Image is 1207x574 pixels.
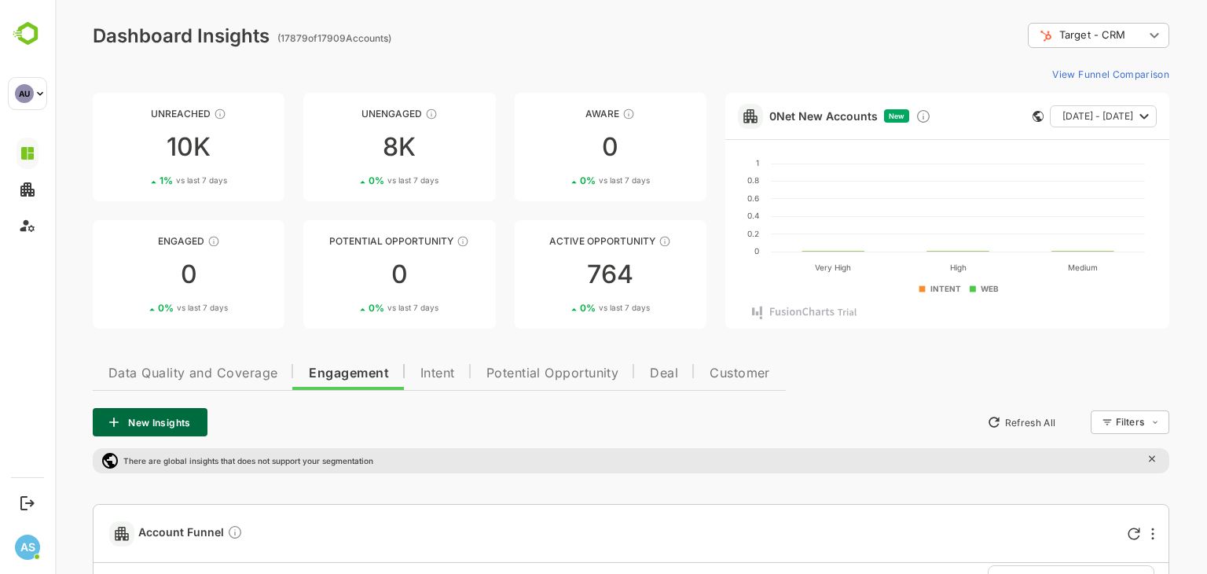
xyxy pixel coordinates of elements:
div: Compare Funnel to any previous dates, and click on any plot in the current funnel to view the det... [172,524,188,543]
div: 0 % [525,175,595,186]
div: Unreached [38,108,229,120]
text: 1 [701,158,704,167]
div: 0 % [103,302,173,314]
div: Target - CRM [984,28,1089,42]
a: UnreachedThese accounts have not been engaged with for a defined time period10K1%vs last 7 days [38,93,229,201]
div: 0 % [525,302,595,314]
div: Dashboard Insights [38,24,215,47]
div: Filters [1061,416,1089,428]
div: 10K [38,134,229,160]
text: Very High [760,263,796,273]
span: vs last 7 days [122,302,173,314]
button: Refresh All [925,410,1007,435]
span: [DATE] - [DATE] [1007,106,1078,127]
text: Medium [1012,263,1042,272]
span: Data Quality and Coverage [53,367,222,380]
button: Logout [17,492,38,513]
div: 0 [38,262,229,287]
div: Active Opportunity [460,235,651,247]
a: Active OpportunityThese accounts have open opportunities which might be at any of the Sales Stage... [460,220,651,329]
div: 0 [460,134,651,160]
span: vs last 7 days [121,175,172,186]
div: These accounts have open opportunities which might be at any of the Sales Stages [603,235,616,248]
div: 0 % [314,175,383,186]
a: 0Net New Accounts [714,109,823,123]
div: Refresh [1073,528,1085,540]
div: Engaged [38,235,229,247]
span: vs last 7 days [544,302,595,314]
div: Unengaged [248,108,440,120]
text: 0.8 [692,175,704,185]
span: vs last 7 days [544,175,595,186]
button: [DATE] - [DATE] [995,105,1102,127]
span: New [834,112,849,120]
div: Filters [1059,408,1114,436]
span: vs last 7 days [332,302,383,314]
div: Target - CRM [973,20,1114,51]
div: 8K [248,134,440,160]
a: Potential OpportunityThese accounts are MQAs and can be passed on to Inside Sales00%vs last 7 days [248,220,440,329]
a: UnengagedThese accounts have not shown enough engagement and need nurturing8K0%vs last 7 days [248,93,440,201]
text: High [894,263,911,273]
span: Account Funnel [83,524,188,543]
div: These accounts are warm, further nurturing would qualify them to MQAs [152,235,165,248]
text: WEB [926,284,944,293]
img: BambooboxLogoMark.f1c84d78b4c51b1a7b5f700c9845e183.svg [8,19,48,49]
span: Target - CRM [1004,29,1070,41]
ag: ( 17879 of 17909 Accounts) [222,32,336,44]
div: Potential Opportunity [248,235,440,247]
text: 0.2 [692,229,704,238]
div: These accounts are MQAs and can be passed on to Inside Sales [402,235,414,248]
div: These accounts have just entered the buying cycle and need further nurturing [567,108,580,120]
span: Deal [595,367,623,380]
div: AU [15,84,34,103]
div: Aware [460,108,651,120]
text: 0.6 [692,193,704,203]
div: 0 % [314,302,383,314]
text: 0 [699,246,704,256]
div: These accounts have not shown enough engagement and need nurturing [370,108,383,120]
span: Customer [655,367,715,380]
div: More [1096,528,1099,540]
p: There are global insights that does not support your segmentation [68,456,318,465]
div: 0 [248,262,440,287]
div: These accounts have not been engaged with for a defined time period [159,108,171,120]
span: vs last 7 days [332,175,383,186]
div: AS [15,535,40,560]
span: Intent [365,367,400,380]
div: Discover new ICP-fit accounts showing engagement — via intent surges, anonymous website visits, L... [860,109,876,124]
div: 764 [460,262,651,287]
div: This card does not support filter and segments [978,111,989,122]
span: Potential Opportunity [431,367,564,380]
a: EngagedThese accounts are warm, further nurturing would qualify them to MQAs00%vs last 7 days [38,220,229,329]
text: 0.4 [692,211,704,220]
div: 1 % [105,175,172,186]
button: New Insights [38,408,152,436]
a: AwareThese accounts have just entered the buying cycle and need further nurturing00%vs last 7 days [460,93,651,201]
span: Engagement [254,367,334,380]
button: View Funnel Comparison [991,61,1114,86]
